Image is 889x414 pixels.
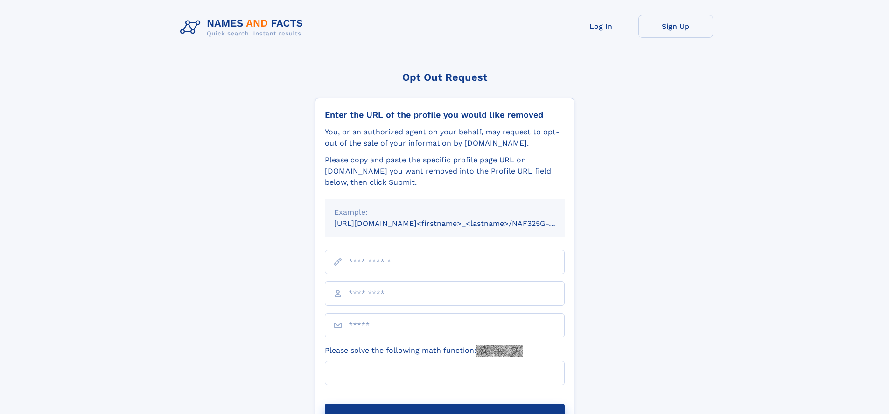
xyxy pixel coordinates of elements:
[176,15,311,40] img: Logo Names and Facts
[325,345,523,357] label: Please solve the following math function:
[325,126,565,149] div: You, or an authorized agent on your behalf, may request to opt-out of the sale of your informatio...
[325,110,565,120] div: Enter the URL of the profile you would like removed
[315,71,574,83] div: Opt Out Request
[638,15,713,38] a: Sign Up
[334,219,582,228] small: [URL][DOMAIN_NAME]<firstname>_<lastname>/NAF325G-xxxxxxxx
[564,15,638,38] a: Log In
[325,154,565,188] div: Please copy and paste the specific profile page URL on [DOMAIN_NAME] you want removed into the Pr...
[334,207,555,218] div: Example:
